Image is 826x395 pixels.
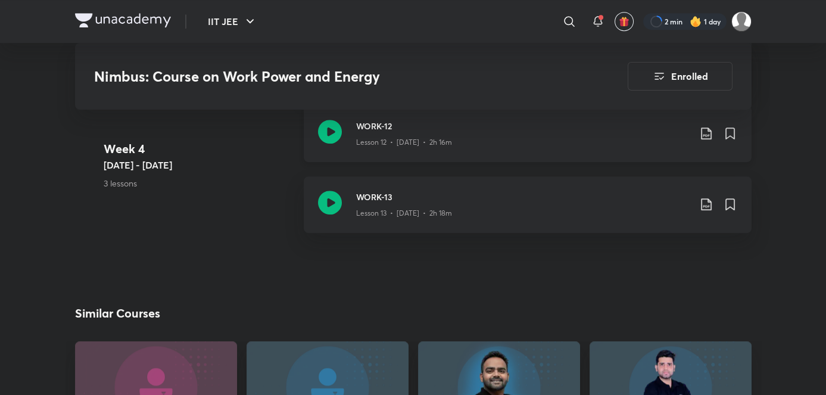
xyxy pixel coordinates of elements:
button: avatar [615,12,634,31]
img: avatar [619,16,629,27]
button: Enrolled [628,62,733,91]
a: Company Logo [75,13,171,30]
h3: WORK-12 [356,120,690,132]
img: SUBHRANGSU DAS [731,11,752,32]
a: WORK-13Lesson 13 • [DATE] • 2h 18m [304,176,752,247]
button: IIT JEE [201,10,264,33]
img: Company Logo [75,13,171,27]
h5: [DATE] - [DATE] [104,158,294,172]
h2: Similar Courses [75,304,160,322]
h4: Week 4 [104,140,294,158]
p: Lesson 13 • [DATE] • 2h 18m [356,208,452,219]
p: Lesson 12 • [DATE] • 2h 16m [356,137,452,148]
p: 3 lessons [104,177,294,189]
h3: Nimbus: Course on Work Power and Energy [94,68,560,85]
img: streak [690,15,702,27]
a: WORK-12Lesson 12 • [DATE] • 2h 16m [304,105,752,176]
h3: WORK-13 [356,191,690,203]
